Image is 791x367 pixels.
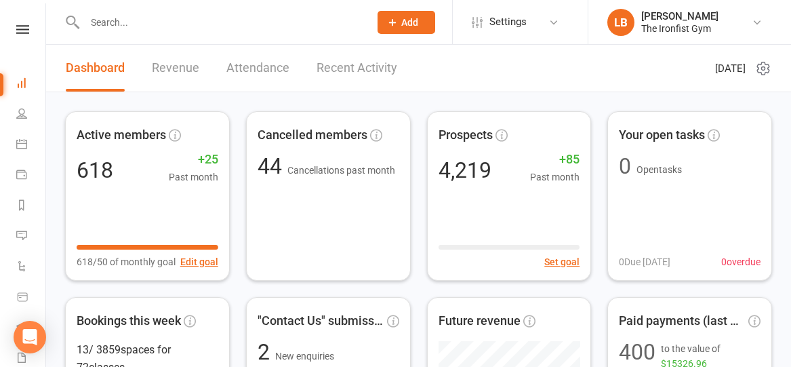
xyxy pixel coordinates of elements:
[258,311,384,331] span: "Contact Us" submissions
[439,311,521,331] span: Future revenue
[489,7,527,37] span: Settings
[258,125,367,145] span: Cancelled members
[607,9,634,36] div: LB
[77,254,176,269] span: 618/50 of monthly goal
[378,11,435,34] button: Add
[14,321,46,353] div: Open Intercom Messenger
[619,125,705,145] span: Your open tasks
[619,155,631,177] div: 0
[636,164,682,175] span: Open tasks
[258,153,287,179] span: 44
[530,170,580,185] span: Past month
[275,351,334,362] span: New enquiries
[258,339,275,365] span: 2
[317,45,397,92] a: Recent Activity
[81,13,360,32] input: Search...
[169,150,218,170] span: +25
[16,283,47,313] a: Product Sales
[16,69,47,100] a: Dashboard
[16,100,47,130] a: People
[641,10,718,22] div: [PERSON_NAME]
[287,165,395,176] span: Cancellations past month
[619,311,746,331] span: Paid payments (last 7d)
[16,130,47,161] a: Calendar
[641,22,718,35] div: The Ironfist Gym
[77,311,181,331] span: Bookings this week
[16,161,47,191] a: Payments
[715,60,746,77] span: [DATE]
[226,45,289,92] a: Attendance
[77,125,166,145] span: Active members
[401,17,418,28] span: Add
[721,254,760,269] span: 0 overdue
[169,170,218,185] span: Past month
[439,159,491,181] div: 4,219
[544,254,580,269] button: Set goal
[77,159,113,181] div: 618
[530,150,580,170] span: +85
[16,191,47,222] a: Reports
[180,254,218,269] button: Edit goal
[439,125,493,145] span: Prospects
[619,254,670,269] span: 0 Due [DATE]
[152,45,199,92] a: Revenue
[66,45,125,92] a: Dashboard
